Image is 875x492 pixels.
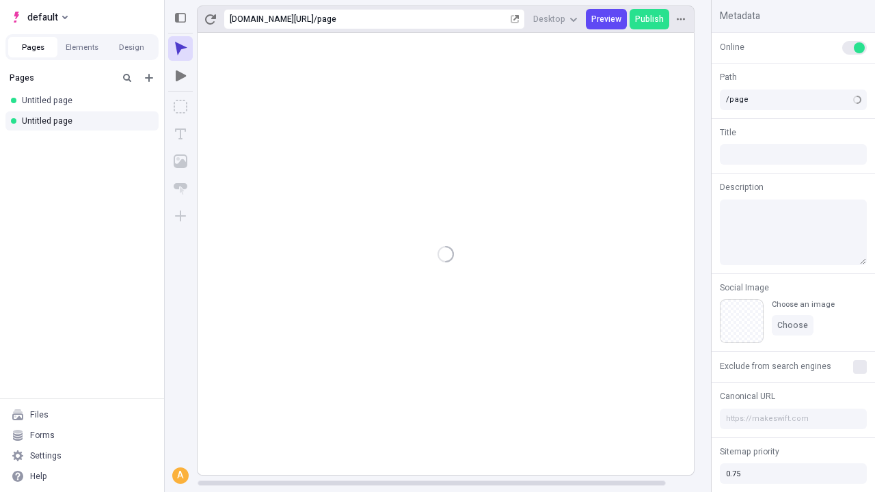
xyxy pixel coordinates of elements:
[168,149,193,174] button: Image
[772,299,835,310] div: Choose an image
[5,7,73,27] button: Select site
[30,409,49,420] div: Files
[168,122,193,146] button: Text
[720,41,744,53] span: Online
[30,430,55,441] div: Forms
[720,409,867,429] input: https://makeswift.com
[57,37,107,57] button: Elements
[720,446,779,458] span: Sitemap priority
[317,14,508,25] div: page
[772,315,813,336] button: Choose
[8,37,57,57] button: Pages
[720,282,769,294] span: Social Image
[174,469,187,482] div: A
[635,14,664,25] span: Publish
[22,115,148,126] div: Untitled page
[10,72,113,83] div: Pages
[720,126,736,139] span: Title
[720,71,737,83] span: Path
[630,9,669,29] button: Publish
[107,37,156,57] button: Design
[720,181,764,193] span: Description
[528,9,583,29] button: Desktop
[720,390,775,402] span: Canonical URL
[168,94,193,119] button: Box
[230,14,314,25] div: [URL][DOMAIN_NAME]
[314,14,317,25] div: /
[533,14,565,25] span: Desktop
[22,95,148,106] div: Untitled page
[586,9,627,29] button: Preview
[27,9,58,25] span: default
[777,320,808,331] span: Choose
[30,450,62,461] div: Settings
[168,176,193,201] button: Button
[720,360,831,372] span: Exclude from search engines
[30,471,47,482] div: Help
[591,14,621,25] span: Preview
[141,70,157,86] button: Add new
